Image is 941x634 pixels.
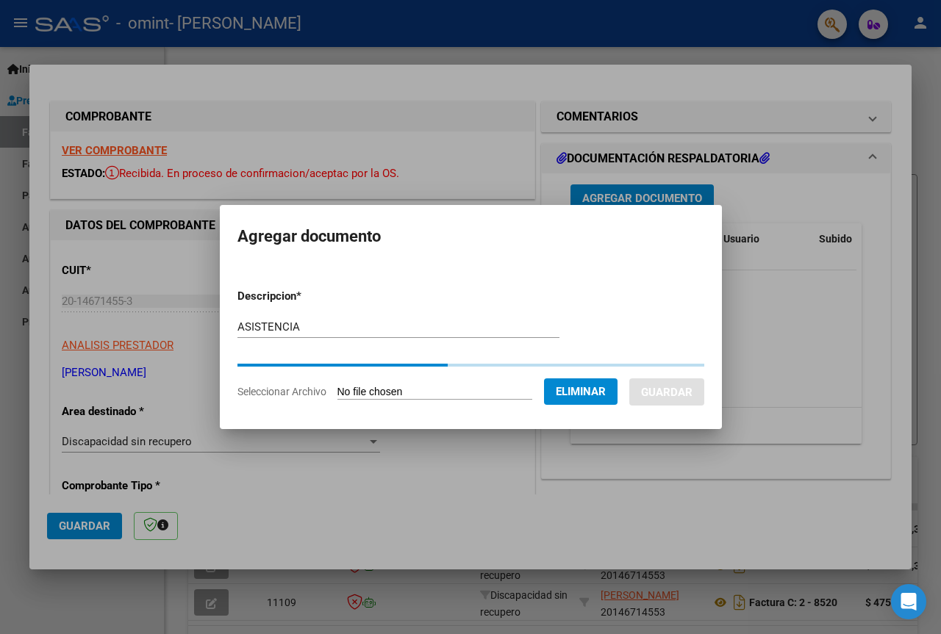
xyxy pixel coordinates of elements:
[544,378,618,405] button: Eliminar
[556,385,606,398] span: Eliminar
[641,386,693,399] span: Guardar
[237,386,326,397] span: Seleccionar Archivo
[237,223,704,251] h2: Agregar documento
[237,288,378,305] p: Descripcion
[629,378,704,406] button: Guardar
[891,584,926,619] div: Open Intercom Messenger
